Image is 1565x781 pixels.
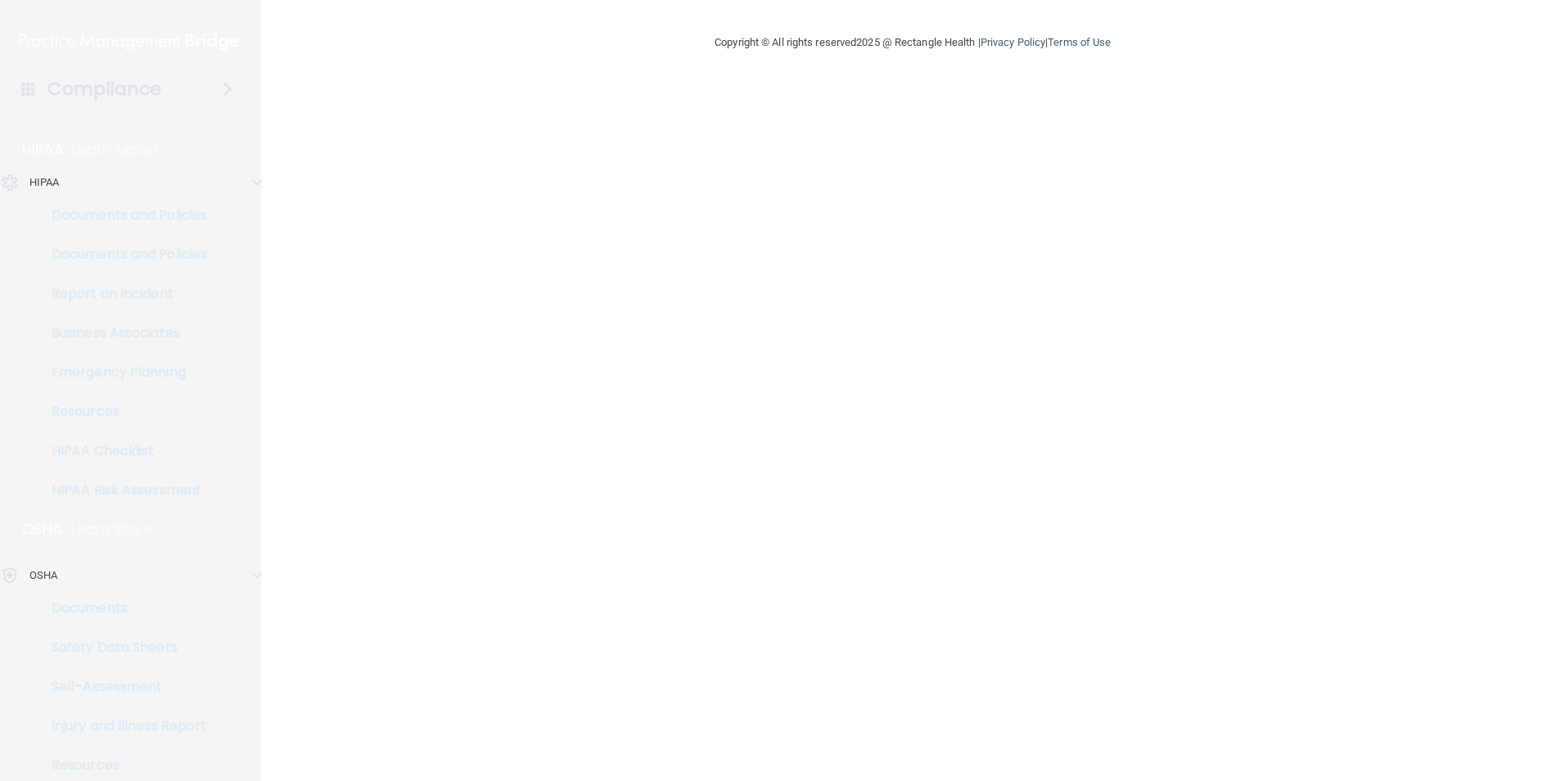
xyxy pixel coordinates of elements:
[11,207,234,223] p: Documents and Policies
[11,286,234,302] p: Report an Incident
[72,140,159,160] p: Learn More!
[29,173,60,192] p: HIPAA
[11,443,234,459] p: HIPAA Checklist
[11,482,234,499] p: HIPAA Risk Assessment
[11,718,234,734] p: Injury and Illness Report
[11,639,234,656] p: Safety Data Sheets
[614,16,1211,69] div: Copyright © All rights reserved 2025 @ Rectangle Health | |
[19,25,241,58] img: PMB logo
[47,78,161,101] h4: Compliance
[71,520,158,539] p: Learn More!
[22,520,63,539] p: OSHA
[11,404,234,420] p: Resources
[981,36,1045,48] a: Privacy Policy
[11,325,234,341] p: Business Associates
[11,757,234,774] p: Resources
[11,364,234,381] p: Emergency Planning
[29,566,57,585] p: OSHA
[11,600,234,616] p: Documents
[1048,36,1111,48] a: Terms of Use
[11,679,234,695] p: Self-Assessment
[11,246,234,263] p: Documents and Policies
[22,140,64,160] p: HIPAA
